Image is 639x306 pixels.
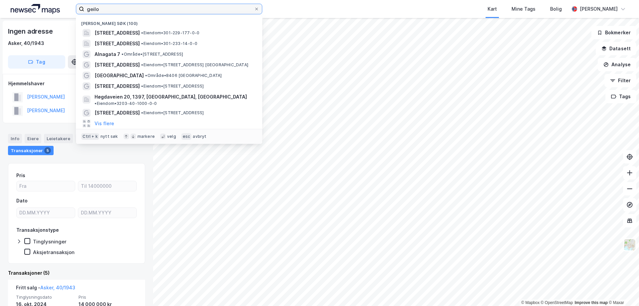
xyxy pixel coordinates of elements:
button: Filter [604,74,636,87]
span: [STREET_ADDRESS] [95,109,140,117]
span: Eiendom • [STREET_ADDRESS] [141,84,204,89]
div: Transaksjoner [8,146,54,155]
div: Transaksjonstype [16,226,59,234]
a: Mapbox [521,300,539,305]
div: Bolig [550,5,562,13]
input: Til 14000000 [78,181,136,191]
div: Eiere [25,134,41,143]
div: velg [167,134,176,139]
button: Tags [605,90,636,103]
input: DD.MM.YYYY [78,208,136,218]
div: Ingen adresse [8,26,54,37]
span: [STREET_ADDRESS] [95,40,140,48]
span: • [145,73,147,78]
span: • [141,41,143,46]
input: DD.MM.YYYY [17,208,75,218]
span: Eiendom • 3203-40-1000-0-0 [95,101,157,106]
button: Vis flere [95,120,114,128]
div: avbryt [193,134,206,139]
button: Analyse [598,58,636,71]
span: Område • [STREET_ADDRESS] [121,52,183,57]
span: [STREET_ADDRESS] [95,82,140,90]
div: nytt søk [101,134,118,139]
div: Tinglysninger [33,238,67,245]
div: Kart [488,5,497,13]
div: Dato [16,197,28,205]
div: Datasett [76,134,101,143]
div: Aksjetransaksjon [33,249,75,255]
span: • [141,62,143,67]
div: [PERSON_NAME] [580,5,618,13]
div: Mine Tags [512,5,535,13]
a: OpenStreetMap [541,300,573,305]
span: • [95,101,97,106]
iframe: Chat Widget [606,274,639,306]
span: Eiendom • [STREET_ADDRESS] [141,110,204,116]
span: • [141,30,143,35]
img: logo.a4113a55bc3d86da70a041830d287a7e.svg [11,4,60,14]
div: 5 [44,147,51,154]
div: markere [137,134,155,139]
span: Eiendom • [STREET_ADDRESS] [GEOGRAPHIC_DATA] [141,62,248,68]
span: [GEOGRAPHIC_DATA] [95,72,144,80]
div: Ctrl + k [81,133,99,140]
span: Alnagata 7 [95,50,120,58]
span: Tinglysningsdato [16,294,75,300]
div: Hjemmelshaver [8,80,145,88]
span: Høgdaveien 20, 1397, [GEOGRAPHIC_DATA], [GEOGRAPHIC_DATA] [95,93,247,101]
span: Eiendom • 301-233-14-0-0 [141,41,197,46]
div: Fritt salg - [16,284,75,294]
a: Improve this map [575,300,608,305]
span: • [121,52,123,57]
button: Bokmerker [591,26,636,39]
div: Leietakere [44,134,73,143]
input: Fra [17,181,75,191]
div: Kontrollprogram for chat [606,274,639,306]
div: Info [8,134,22,143]
img: Z [623,238,636,251]
input: Søk på adresse, matrikkel, gårdeiere, leietakere eller personer [84,4,254,14]
span: [STREET_ADDRESS] [95,29,140,37]
button: Tag [8,55,65,69]
span: • [141,84,143,89]
a: Asker, 40/1943 [40,285,75,290]
span: • [141,110,143,115]
span: Eiendom • 301-229-177-0-0 [141,30,199,36]
div: Pris [16,171,25,179]
span: [STREET_ADDRESS] [95,61,140,69]
div: esc [181,133,192,140]
div: [PERSON_NAME] søk (100) [76,16,262,28]
span: Område • 8406 [GEOGRAPHIC_DATA] [145,73,222,78]
button: Datasett [596,42,636,55]
div: Transaksjoner (5) [8,269,145,277]
div: Asker, 40/1943 [8,39,44,47]
span: Pris [79,294,137,300]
